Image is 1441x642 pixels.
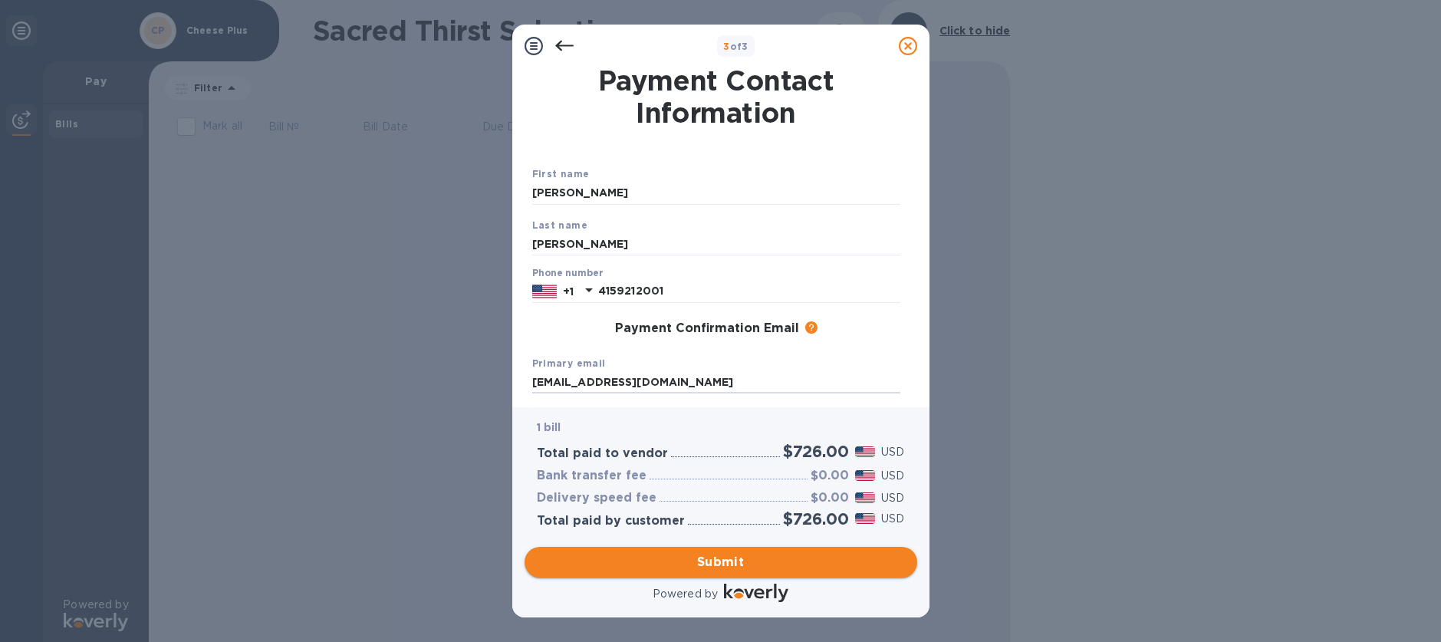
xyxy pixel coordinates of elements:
[532,219,588,231] b: Last name
[598,280,900,303] input: Enter your phone number
[532,269,603,278] label: Phone number
[881,444,904,460] p: USD
[532,371,900,394] input: Enter your primary name
[653,586,718,602] p: Powered by
[783,509,849,528] h2: $726.00
[723,41,729,52] span: 3
[525,547,917,578] button: Submit
[537,446,668,461] h3: Total paid to vendor
[537,491,656,505] h3: Delivery speed fee
[855,446,876,457] img: USD
[532,182,900,205] input: Enter your first name
[532,232,900,255] input: Enter your last name
[855,492,876,503] img: USD
[537,514,685,528] h3: Total paid by customer
[724,584,788,602] img: Logo
[811,491,849,505] h3: $0.00
[532,64,900,129] h1: Payment Contact Information
[783,442,849,461] h2: $726.00
[537,553,905,571] span: Submit
[723,41,748,52] b: of 3
[532,283,557,300] img: US
[532,168,590,179] b: First name
[855,470,876,481] img: USD
[855,513,876,524] img: USD
[881,490,904,506] p: USD
[563,284,574,299] p: +1
[615,321,799,336] h3: Payment Confirmation Email
[537,469,646,483] h3: Bank transfer fee
[811,469,849,483] h3: $0.00
[537,421,561,433] b: 1 bill
[881,468,904,484] p: USD
[532,357,606,369] b: Primary email
[881,511,904,527] p: USD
